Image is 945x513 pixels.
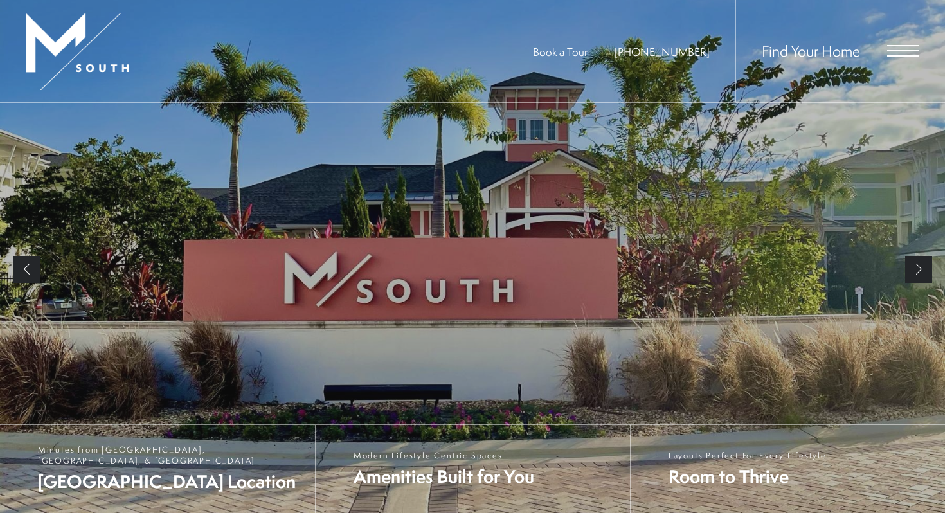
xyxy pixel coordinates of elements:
[13,256,40,283] a: Previous
[762,40,860,61] a: Find Your Home
[26,13,129,90] img: MSouth
[887,45,919,57] button: Open Menu
[669,450,827,461] span: Layouts Perfect For Every Lifestyle
[669,464,827,489] span: Room to Thrive
[315,425,630,513] a: Modern Lifestyle Centric Spaces
[38,444,302,466] span: Minutes from [GEOGRAPHIC_DATA], [GEOGRAPHIC_DATA], & [GEOGRAPHIC_DATA]
[354,450,534,461] span: Modern Lifestyle Centric Spaces
[354,464,534,489] span: Amenities Built for You
[38,469,302,494] span: [GEOGRAPHIC_DATA] Location
[615,44,710,59] a: Call Us at 813-570-8014
[615,44,710,59] span: [PHONE_NUMBER]
[533,44,588,59] a: Book a Tour
[630,425,945,513] a: Layouts Perfect For Every Lifestyle
[905,256,932,283] a: Next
